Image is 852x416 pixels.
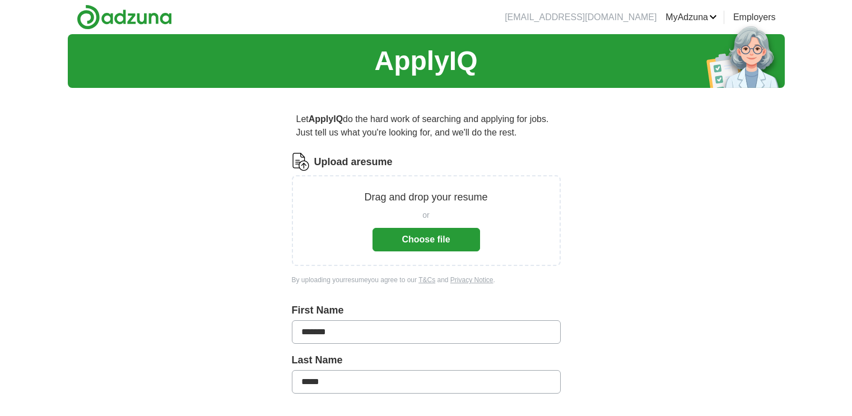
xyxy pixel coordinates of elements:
img: CV Icon [292,153,310,171]
label: Upload a resume [314,155,393,170]
p: Let do the hard work of searching and applying for jobs. Just tell us what you're looking for, an... [292,108,561,144]
span: or [422,209,429,221]
button: Choose file [373,228,480,251]
a: T&Cs [418,276,435,284]
li: [EMAIL_ADDRESS][DOMAIN_NAME] [505,11,657,24]
img: Adzuna logo [77,4,172,30]
h1: ApplyIQ [374,41,477,81]
a: MyAdzuna [665,11,717,24]
div: By uploading your resume you agree to our and . [292,275,561,285]
a: Privacy Notice [450,276,493,284]
a: Employers [733,11,776,24]
strong: ApplyIQ [309,114,343,124]
label: First Name [292,303,561,318]
p: Drag and drop your resume [364,190,487,205]
label: Last Name [292,353,561,368]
